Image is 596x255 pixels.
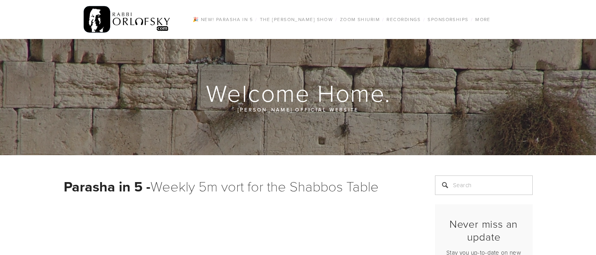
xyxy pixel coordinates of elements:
[255,16,257,23] span: /
[64,175,415,197] h1: Weekly 5m vort for the Shabbos Table
[473,14,493,25] a: More
[471,16,473,23] span: /
[111,105,486,114] p: [PERSON_NAME] official website
[84,4,171,35] img: RabbiOrlofsky.com
[425,14,471,25] a: Sponsorships
[335,16,337,23] span: /
[64,80,533,105] h1: Welcome Home.
[258,14,336,25] a: The [PERSON_NAME] Show
[435,175,533,195] input: Search
[384,14,423,25] a: Recordings
[338,14,382,25] a: Zoom Shiurim
[382,16,384,23] span: /
[190,14,255,25] a: 🎉 NEW! Parasha in 5
[423,16,425,23] span: /
[64,176,150,197] strong: Parasha in 5 -
[442,218,526,243] h2: Never miss an update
